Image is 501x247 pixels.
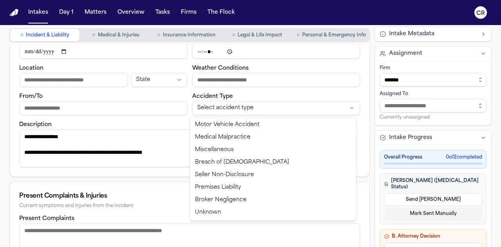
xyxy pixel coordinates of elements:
[195,146,234,154] span: Miscellaneous
[195,133,250,141] span: Medical Malpractice
[195,196,247,204] span: Broker Negligence
[195,171,254,179] span: Seller Non-Disclosure
[195,184,241,191] span: Premises Liability
[195,121,260,129] span: Motor Vehicle Accident
[195,159,289,166] span: Breach of [DEMOGRAPHIC_DATA]
[195,209,221,216] span: Unknown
